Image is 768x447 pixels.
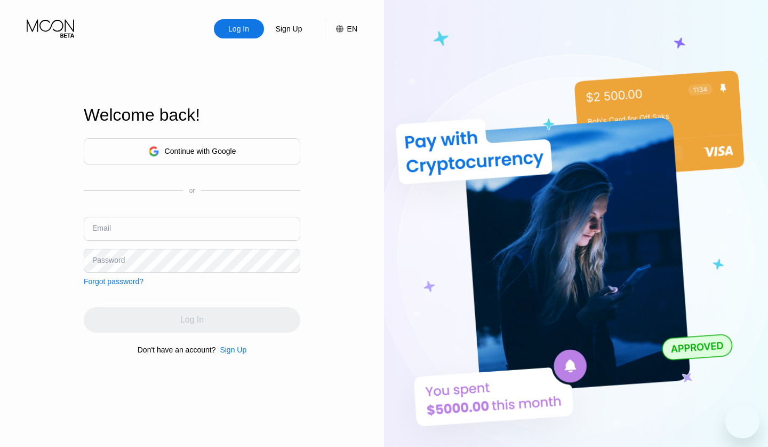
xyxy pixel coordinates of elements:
div: Forgot password? [84,277,143,286]
iframe: Button to launch messaging window [725,404,759,438]
div: Continue with Google [84,138,300,164]
div: Continue with Google [165,147,236,155]
div: Log In [227,23,250,34]
div: or [189,187,195,194]
div: Password [92,256,125,264]
div: Sign Up [264,19,314,38]
div: Sign Up [275,23,303,34]
div: Don't have an account? [138,346,216,354]
div: EN [325,19,357,38]
div: Log In [214,19,264,38]
div: Sign Up [220,346,246,354]
div: Email [92,224,111,232]
div: Sign Up [215,346,246,354]
div: Welcome back! [84,105,300,125]
div: EN [347,25,357,33]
